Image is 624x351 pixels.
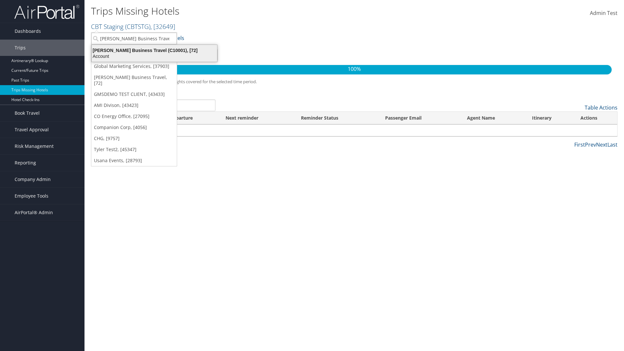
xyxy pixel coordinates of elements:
[596,141,607,148] a: Next
[91,111,177,122] a: CO Energy Office, [27095]
[15,23,41,39] span: Dashboards
[91,61,177,72] a: Global Marketing Services, [37903]
[15,188,48,204] span: Employee Tools
[585,104,617,111] a: Table Actions
[379,112,461,124] th: Passenger Email: activate to sort column ascending
[15,171,51,188] span: Company Admin
[461,112,526,124] th: Agent Name
[164,112,220,124] th: Departure: activate to sort column ascending
[91,34,442,43] p: Filter:
[15,40,26,56] span: Trips
[91,22,175,31] a: CBT Staging
[125,22,150,31] span: ( CBTSTG )
[590,9,617,17] span: Admin Test
[574,141,585,148] a: First
[15,105,40,121] span: Book Travel
[88,47,221,53] div: [PERSON_NAME] Business Travel (C10001), [72]
[590,3,617,23] a: Admin Test
[91,133,177,144] a: CHG, [9757]
[220,112,295,124] th: Next reminder
[15,138,54,154] span: Risk Management
[91,144,177,155] a: Tyler Test2, [45347]
[526,112,575,124] th: Itinerary
[575,112,617,124] th: Actions
[91,72,177,89] a: [PERSON_NAME] Business Travel, [72]
[15,204,53,221] span: AirPortal® Admin
[91,89,177,100] a: GMSDEMO TEST CLIENT, [43433]
[97,65,612,73] p: 100%
[295,112,379,124] th: Reminder Status
[91,155,177,166] a: Usana Events, [28793]
[15,122,49,138] span: Travel Approval
[15,155,36,171] span: Reporting
[96,79,613,85] h5: * progress bar represents overnights covered for the selected time period.
[88,53,221,59] div: Account
[14,4,79,19] img: airportal-logo.png
[585,141,596,148] a: Prev
[91,124,617,136] td: All overnight stays are covered.
[91,122,177,133] a: Companion Corp, [4056]
[91,4,442,18] h1: Trips Missing Hotels
[607,141,617,148] a: Last
[150,22,175,31] span: , [ 32649 ]
[91,100,177,111] a: AMI Divison, [43423]
[91,32,177,45] input: Search Accounts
